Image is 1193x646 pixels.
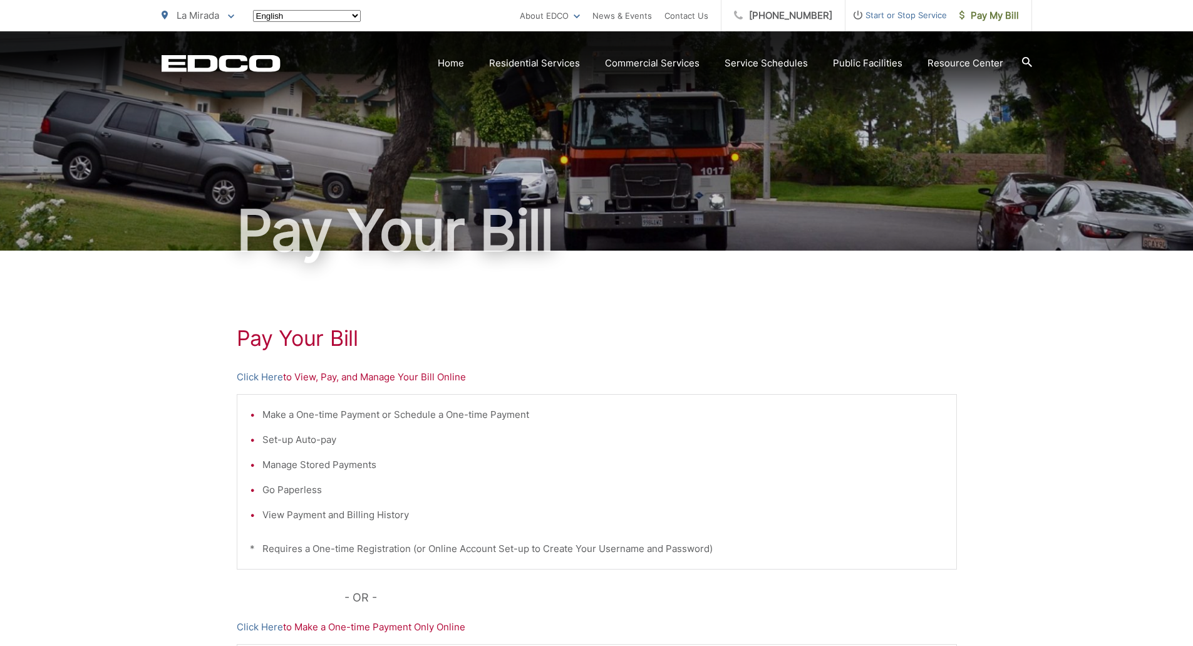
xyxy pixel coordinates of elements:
span: La Mirada [177,9,219,21]
h1: Pay Your Bill [237,326,957,351]
a: News & Events [592,8,652,23]
a: Click Here [237,370,283,385]
select: Select a language [253,10,361,22]
h1: Pay Your Bill [162,199,1032,262]
p: - OR - [344,588,957,607]
a: About EDCO [520,8,580,23]
a: Service Schedules [725,56,808,71]
li: Set-up Auto-pay [262,432,944,447]
li: Manage Stored Payments [262,457,944,472]
span: Pay My Bill [959,8,1019,23]
li: Go Paperless [262,482,944,498]
a: EDCD logo. Return to the homepage. [162,55,281,72]
a: Public Facilities [833,56,902,71]
li: View Payment and Billing History [262,508,944,523]
a: Click Here [237,620,283,635]
a: Resource Center [927,56,1003,71]
a: Commercial Services [605,56,700,71]
p: to Make a One-time Payment Only Online [237,620,957,635]
a: Home [438,56,464,71]
li: Make a One-time Payment or Schedule a One-time Payment [262,407,944,422]
a: Contact Us [664,8,708,23]
p: * Requires a One-time Registration (or Online Account Set-up to Create Your Username and Password) [250,541,944,556]
p: to View, Pay, and Manage Your Bill Online [237,370,957,385]
a: Residential Services [489,56,580,71]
